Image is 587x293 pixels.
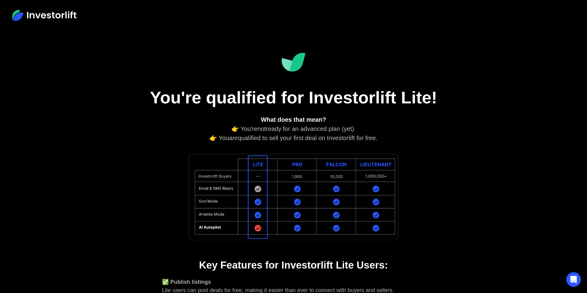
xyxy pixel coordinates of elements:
[162,115,425,143] div: 👉 You're ready for an advanced plan (yet). 👉 You qualified to sell your first deal on Investorlif...
[257,125,266,132] em: not
[261,116,326,123] strong: What does that mean?
[162,279,211,285] strong: ✅ Publish listings
[229,135,238,141] em: are
[199,259,388,271] strong: Key Features for Investorlift Lite Users:
[141,87,446,108] h1: You're qualified for Investorlift Lite!
[566,272,581,287] div: Open Intercom Messenger
[281,53,306,72] img: Investorlift Dashboard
